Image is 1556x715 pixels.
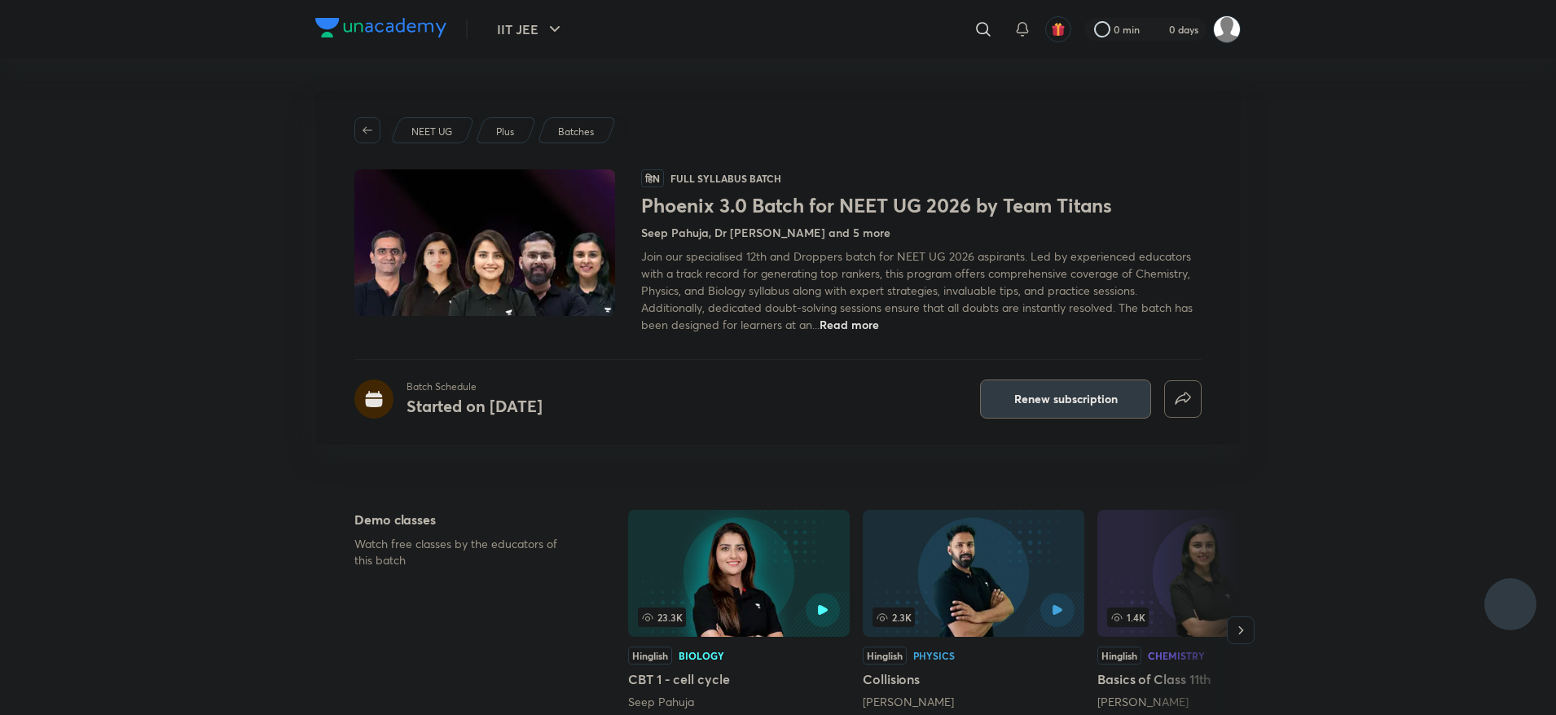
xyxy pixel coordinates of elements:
h1: Phoenix 3.0 Batch for NEET UG 2026 by Team Titans [641,194,1202,217]
h5: CBT 1 - cell cycle [628,669,850,689]
span: Join our specialised 12th and Droppers batch for NEET UG 2026 aspirants. Led by experienced educa... [641,248,1193,332]
div: Hinglish [628,647,672,665]
span: Renew subscription [1014,391,1118,407]
a: [PERSON_NAME] [1097,694,1189,709]
div: Seep Pahuja [628,694,850,710]
p: Batches [558,125,594,139]
span: हिN [641,169,664,187]
a: [PERSON_NAME] [863,694,954,709]
div: Anushka Choudhary [1097,694,1319,710]
button: avatar [1045,16,1071,42]
a: Company Logo [315,18,446,42]
div: Anupam Upadhayay [863,694,1084,710]
p: NEET UG [411,125,452,139]
div: Biology [679,651,724,660]
span: 23.3K [638,608,686,627]
img: streak [1149,21,1166,37]
a: Batches [556,125,597,139]
a: Plus [494,125,517,139]
img: Company Logo [315,18,446,37]
h5: Demo classes [354,510,576,529]
p: Full Syllabus Batch [670,172,781,185]
span: 1.4K [1107,608,1149,627]
span: Read more [820,317,879,332]
button: Renew subscription [980,379,1151,419]
h5: Basics of Class 11th [1097,669,1319,689]
p: Plus [496,125,514,139]
a: NEET UG [409,125,455,139]
p: Batch Schedule [407,379,543,394]
img: Alan Pail.M [1213,15,1241,43]
h4: Started on [DATE] [407,395,543,417]
p: Watch free classes by the educators of this batch [354,536,576,568]
span: 2.3K [873,608,915,627]
img: Thumbnail [352,168,618,318]
img: avatar [1051,22,1066,37]
button: IIT JEE [487,13,574,46]
a: Seep Pahuja [628,694,694,709]
h4: Seep Pahuja, Dr [PERSON_NAME] and 5 more [641,224,890,241]
div: Hinglish [863,647,907,665]
img: ttu [1501,594,1520,614]
div: Physics [913,651,955,660]
div: Hinglish [1097,647,1141,665]
h5: Collisions [863,669,1084,689]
